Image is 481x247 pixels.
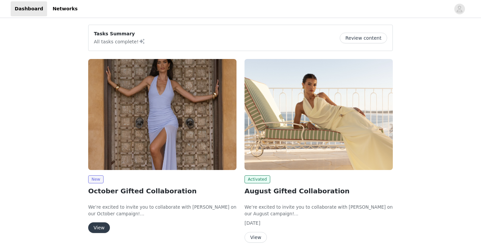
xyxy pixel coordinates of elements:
span: We’re excited to invite you to collaborate with [PERSON_NAME] on our October campaign! [88,205,236,216]
a: View [88,225,110,230]
h2: October Gifted Collaboration [88,186,236,196]
img: Peppermayo EU [245,59,393,170]
p: Tasks Summary [94,30,145,37]
a: Dashboard [11,1,47,16]
button: Review content [340,33,387,43]
h2: August Gifted Collaboration [245,186,393,196]
a: View [245,235,267,240]
a: Networks [48,1,82,16]
span: New [88,175,104,183]
span: [DATE] [245,220,260,226]
p: All tasks complete! [94,37,145,45]
span: We’re excited to invite you to collaborate with [PERSON_NAME] on our August campaign! [245,205,393,216]
button: View [245,232,267,243]
div: avatar [456,4,463,14]
img: Peppermayo EU [88,59,236,170]
span: Activated [245,175,270,183]
button: View [88,222,110,233]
